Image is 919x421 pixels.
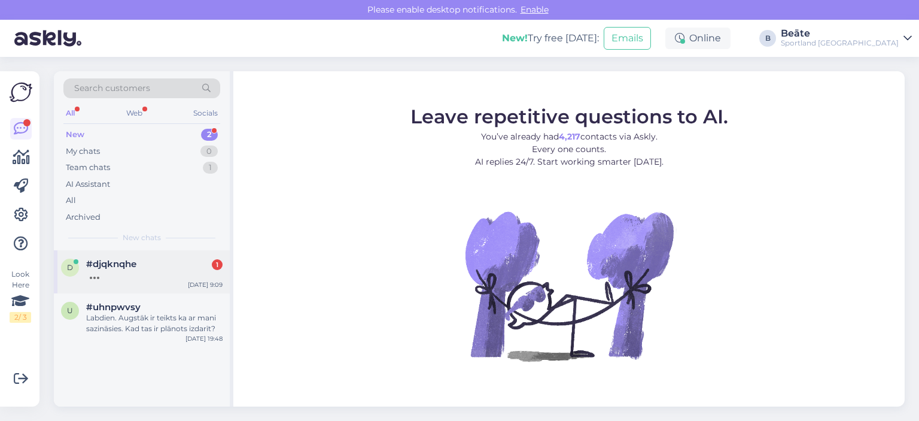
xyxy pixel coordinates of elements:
span: d [67,263,73,272]
div: B [759,30,776,47]
span: #djqknqhe [86,259,136,269]
div: Beāte [781,29,899,38]
img: No Chat active [461,178,677,393]
div: [DATE] 19:48 [185,334,223,343]
p: You’ve already had contacts via Askly. Every one counts. AI replies 24/7. Start working smarter [... [410,131,728,168]
b: 4,217 [559,131,580,142]
span: #uhnpwvsy [86,302,141,313]
a: BeāteSportland [GEOGRAPHIC_DATA] [781,29,912,48]
img: Askly Logo [10,81,32,104]
div: New [66,129,84,141]
div: Team chats [66,162,110,174]
div: Online [665,28,731,49]
div: Socials [191,105,220,121]
div: Labdien. Augstāk ir teikts ka ar mani sazināsies. Kad tas ir plānots izdarīt? [86,313,223,334]
button: Emails [604,27,651,50]
div: Sportland [GEOGRAPHIC_DATA] [781,38,899,48]
div: [DATE] 9:09 [188,280,223,289]
span: Leave repetitive questions to AI. [410,105,728,128]
div: 2 [201,129,218,141]
div: Web [124,105,145,121]
div: 1 [212,259,223,270]
div: Look Here [10,269,31,323]
div: 1 [203,162,218,174]
div: My chats [66,146,100,158]
span: Enable [517,4,552,15]
div: All [63,105,77,121]
span: Search customers [74,82,150,95]
div: AI Assistant [66,178,110,190]
div: 0 [200,146,218,158]
b: New! [502,32,528,44]
div: Archived [66,211,101,223]
div: All [66,195,76,207]
span: u [67,306,73,315]
span: New chats [123,232,161,243]
div: Try free [DATE]: [502,31,599,46]
div: 2 / 3 [10,312,31,323]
